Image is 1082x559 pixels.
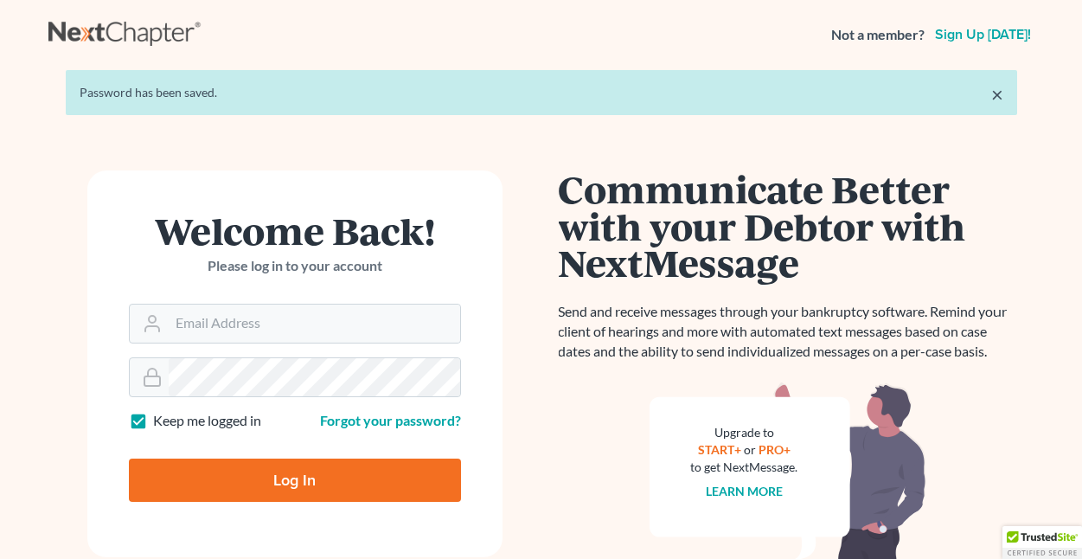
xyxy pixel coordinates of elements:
[1002,526,1082,559] div: TrustedSite Certified
[991,84,1003,105] a: ×
[706,484,783,498] a: Learn more
[320,412,461,428] a: Forgot your password?
[153,411,261,431] label: Keep me logged in
[691,424,798,441] div: Upgrade to
[129,459,461,502] input: Log In
[80,84,1003,101] div: Password has been saved.
[932,28,1034,42] a: Sign up [DATE]!
[129,212,461,249] h1: Welcome Back!
[559,302,1017,362] p: Send and receive messages through your bankruptcy software. Remind your client of hearings and mo...
[744,442,756,457] span: or
[559,170,1017,281] h1: Communicate Better with your Debtor with NextMessage
[169,305,460,343] input: Email Address
[759,442,791,457] a: PRO+
[698,442,741,457] a: START+
[691,459,798,476] div: to get NextMessage.
[831,25,925,45] strong: Not a member?
[129,256,461,276] p: Please log in to your account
